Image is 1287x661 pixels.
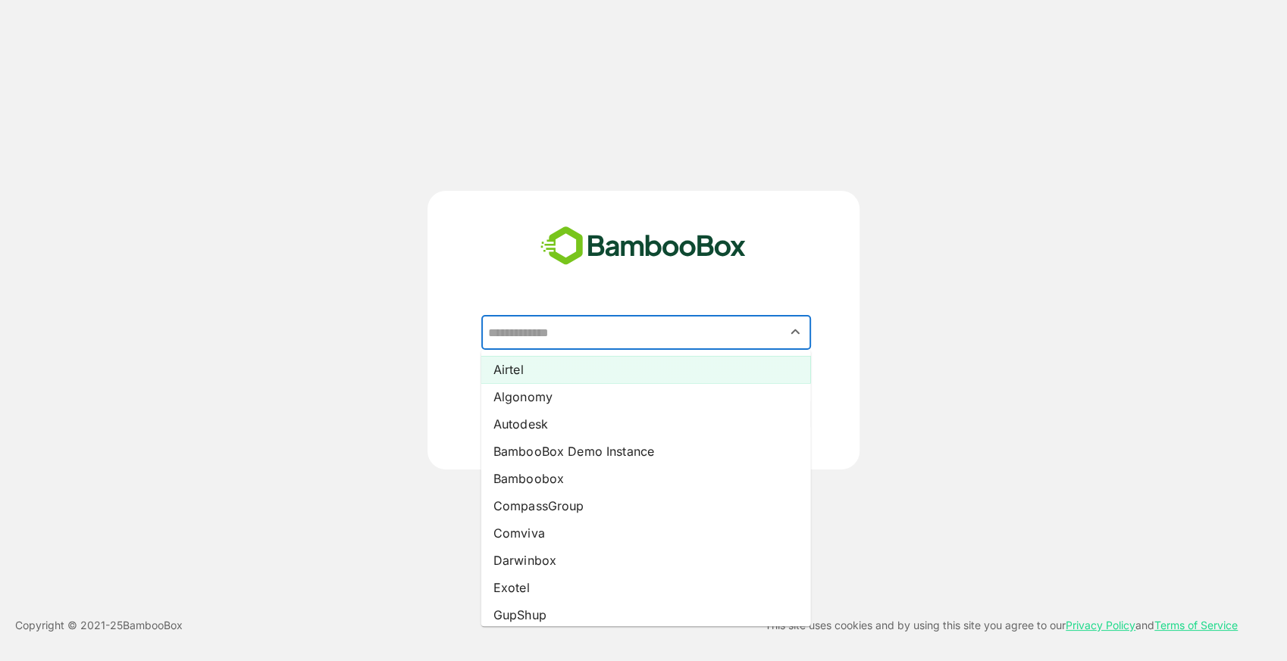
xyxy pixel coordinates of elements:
li: CompassGroup [481,492,811,519]
li: Comviva [481,519,811,547]
p: Copyright © 2021- 25 BambooBox [15,616,183,634]
p: This site uses cookies and by using this site you agree to our and [765,616,1238,634]
li: BambooBox Demo Instance [481,438,811,465]
img: bamboobox [532,221,754,271]
li: Exotel [481,574,811,601]
li: Darwinbox [481,547,811,574]
a: Terms of Service [1154,619,1238,631]
li: Autodesk [481,410,811,438]
li: Algonomy [481,383,811,410]
li: Airtel [481,356,811,383]
button: Close [785,322,806,342]
li: GupShup [481,601,811,628]
li: Bamboobox [481,465,811,492]
a: Privacy Policy [1066,619,1135,631]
